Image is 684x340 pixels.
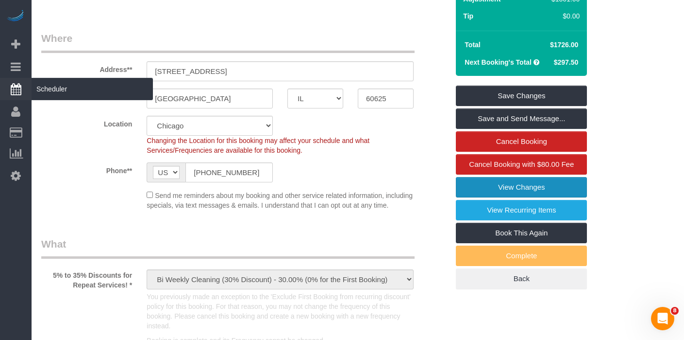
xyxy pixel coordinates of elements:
[671,307,679,315] span: 8
[456,131,587,152] a: Cancel Booking
[34,116,139,129] label: Location
[651,307,674,330] iframe: Intercom live chat
[147,137,369,154] span: Changing the Location for this booking may affect your schedule and what Services/Frequencies are...
[147,192,413,209] span: Send me reminders about my booking and other service related information, including specials, via...
[32,78,153,100] span: Scheduler
[465,58,532,66] strong: Next Booking's Total
[41,237,415,259] legend: What
[358,89,414,108] input: Zip Code**
[531,11,580,21] div: $0.00
[147,292,414,331] p: You previously made an exception to the 'Exclude First Booking from recurring discount' policy fo...
[456,177,587,197] a: View Changes
[6,10,25,23] img: Automaid Logo
[456,268,587,289] a: Back
[465,41,480,49] strong: Total
[456,223,587,243] a: Book This Again
[463,11,473,21] label: Tip
[456,86,587,106] a: Save Changes
[41,31,415,53] legend: Where
[34,267,139,290] label: 5% to 35% Discounts for Repeat Services! *
[456,154,587,175] a: Cancel Booking with $80.00 Fee
[550,41,578,49] span: $1726.00
[554,58,579,66] span: $297.50
[456,108,587,129] a: Save and Send Message...
[469,160,574,168] span: Cancel Booking with $80.00 Fee
[456,200,587,220] a: View Recurring Items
